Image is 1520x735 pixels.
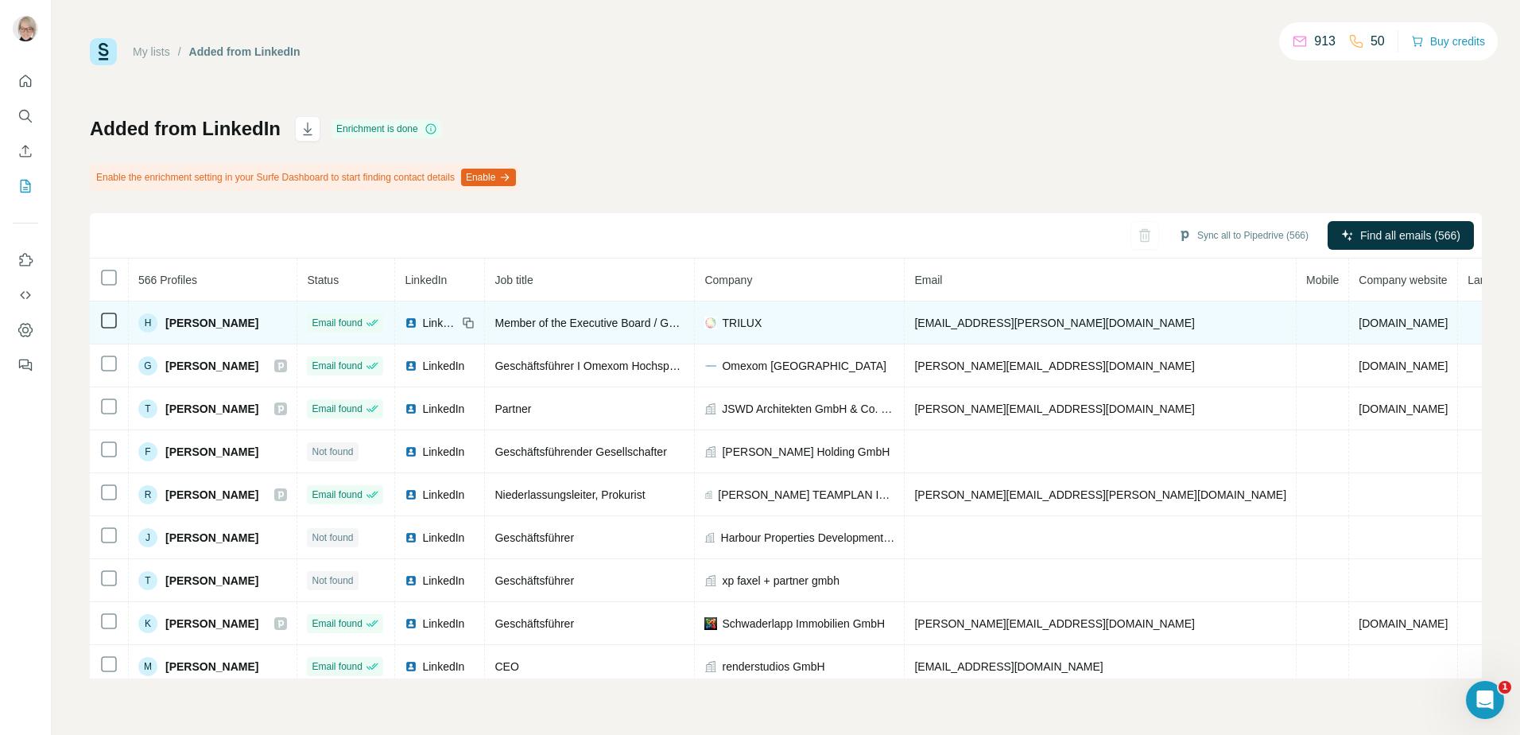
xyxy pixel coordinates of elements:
span: Geschäftsführer [494,574,574,587]
span: Harbour Properties Development GmbH [721,530,895,546]
span: LinkedIn [422,616,464,632]
span: LinkedIn [422,530,464,546]
span: Landline [1468,274,1510,286]
img: Avatar [13,16,38,41]
div: T [138,399,157,418]
span: Member of the Executive Board / Geschäftsführer / CEO [494,317,772,329]
img: LinkedIn logo [405,360,417,372]
span: TRILUX [722,315,762,331]
span: Company website [1359,274,1447,286]
button: Feedback [13,351,38,379]
span: Status [307,274,339,286]
span: LinkedIn [422,401,464,417]
span: [PERSON_NAME][EMAIL_ADDRESS][DOMAIN_NAME] [914,402,1194,415]
span: Omexom [GEOGRAPHIC_DATA] [722,358,886,374]
span: [PERSON_NAME] Holding GmbH [722,444,890,460]
span: Email found [312,488,362,502]
iframe: Intercom live chat [1466,681,1504,719]
span: Niederlassungsleiter, Prokurist [494,488,645,501]
div: T [138,571,157,590]
img: LinkedIn logo [405,445,417,458]
button: Buy credits [1411,30,1485,52]
div: M [138,657,157,676]
div: Added from LinkedIn [189,44,301,60]
span: Geschäftsführender Gesellschafter [494,445,666,458]
span: LinkedIn [422,315,457,331]
span: [PERSON_NAME] [165,616,258,632]
span: [PERSON_NAME][EMAIL_ADDRESS][PERSON_NAME][DOMAIN_NAME] [914,488,1286,501]
button: Enable [461,169,516,186]
div: Enrichment is done [332,119,442,138]
span: Geschäftsführer [494,531,574,544]
span: [DOMAIN_NAME] [1359,360,1448,372]
span: [PERSON_NAME] [165,487,258,503]
span: renderstudios GmbH [722,659,824,675]
span: [PERSON_NAME] [165,530,258,546]
img: company-logo [704,360,717,372]
span: [PERSON_NAME] [165,358,258,374]
button: Dashboard [13,316,38,344]
span: 1 [1499,681,1511,694]
span: LinkedIn [422,487,464,503]
p: 50 [1371,32,1385,51]
a: My lists [133,45,170,58]
span: Email found [312,316,362,330]
span: LinkedIn [422,573,464,589]
div: K [138,614,157,633]
span: [EMAIL_ADDRESS][DOMAIN_NAME] [914,660,1103,673]
span: [DOMAIN_NAME] [1359,402,1448,415]
span: LinkedIn [405,274,447,286]
img: LinkedIn logo [405,531,417,544]
div: H [138,313,157,332]
button: Enrich CSV [13,137,38,165]
span: [DOMAIN_NAME] [1359,617,1448,630]
div: G [138,356,157,375]
div: R [138,485,157,504]
button: My lists [13,172,38,200]
span: [PERSON_NAME][EMAIL_ADDRESS][DOMAIN_NAME] [914,360,1194,372]
div: Enable the enrichment setting in your Surfe Dashboard to start finding contact details [90,164,519,191]
img: LinkedIn logo [405,660,417,673]
span: [PERSON_NAME] TEAMPLAN Ingenieurbüro GmbH [718,487,894,503]
span: Email found [312,359,362,373]
span: Mobile [1306,274,1339,286]
span: Geschäftsführer I Omexom Hochspannung GmbH I Omexom Austria GmbH [494,360,868,372]
span: Find all emails (566) [1360,227,1460,243]
img: company-logo [704,317,717,329]
button: Quick start [13,67,38,95]
span: Schwaderlapp Immobilien GmbH [722,616,885,632]
img: LinkedIn logo [405,574,417,587]
span: Email found [312,659,362,674]
button: Use Surfe API [13,281,38,309]
button: Search [13,102,38,130]
p: 913 [1314,32,1336,51]
span: Email [914,274,942,286]
img: company-logo [704,617,717,630]
span: [EMAIL_ADDRESS][PERSON_NAME][DOMAIN_NAME] [914,317,1194,329]
span: JSWD Architekten GmbH & Co. KG [722,401,894,417]
span: CEO [494,660,518,673]
img: LinkedIn logo [405,402,417,415]
span: LinkedIn [422,358,464,374]
span: Geschäftsführer [494,617,574,630]
span: [PERSON_NAME] [165,659,258,675]
span: Not found [312,531,353,545]
span: Company [704,274,752,286]
span: [PERSON_NAME] [165,401,258,417]
span: Email found [312,616,362,631]
span: [PERSON_NAME][EMAIL_ADDRESS][DOMAIN_NAME] [914,617,1194,630]
li: / [178,44,181,60]
span: LinkedIn [422,444,464,460]
span: Job title [494,274,533,286]
div: F [138,442,157,461]
h1: Added from LinkedIn [90,116,281,142]
img: LinkedIn logo [405,488,417,501]
img: Surfe Logo [90,38,117,65]
img: LinkedIn logo [405,317,417,329]
span: [DOMAIN_NAME] [1359,317,1448,329]
span: Partner [494,402,531,415]
span: [PERSON_NAME] [165,573,258,589]
span: Not found [312,445,353,459]
span: [PERSON_NAME] [165,315,258,331]
button: Use Surfe on LinkedIn [13,246,38,274]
